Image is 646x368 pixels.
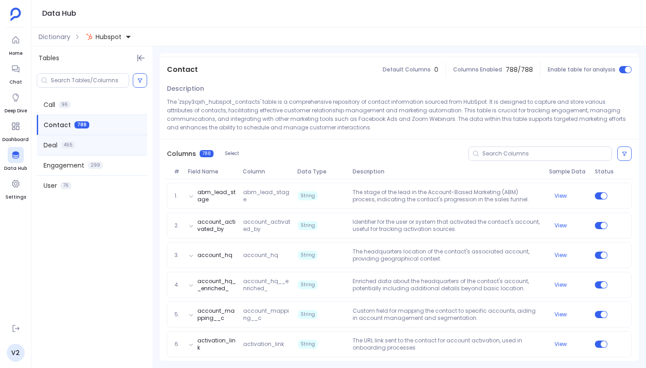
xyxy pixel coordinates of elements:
span: 5. [171,311,185,318]
span: 2. [171,222,185,229]
span: User [44,181,57,190]
img: hubspot.svg [86,33,93,40]
span: Description [349,168,546,175]
button: View [554,252,567,259]
span: Status [591,168,610,175]
span: Contact [44,120,71,129]
span: Data Hub [4,165,27,172]
div: Tables [31,46,153,70]
span: String [298,191,318,200]
span: abm_lead_stage [240,189,294,203]
span: 788 [200,150,214,157]
span: Settings [5,194,26,201]
button: View [554,222,567,229]
button: account_activated_by [197,218,236,233]
button: abm_lead_stage [197,189,236,203]
span: account_hq [240,252,294,259]
button: activation_link [197,337,236,351]
span: Columns [167,149,196,158]
span: Chat [8,79,24,86]
span: String [298,280,318,289]
button: account_mapping__c [197,307,236,322]
span: 299 [88,162,103,169]
img: petavue logo [10,8,21,21]
span: Column [239,168,294,175]
p: The 'zspy3qxh_hubspot_contacts' table is a comprehensive repository of contact information source... [167,98,632,132]
span: 0 [434,65,438,74]
button: Select [219,148,245,160]
input: Search Columns [482,150,611,157]
span: Description [167,84,204,93]
button: View [554,341,567,348]
span: Home [8,50,24,57]
span: # [170,168,184,175]
span: Contact [167,64,198,75]
button: account_hq [197,252,232,259]
span: Field Name [184,168,239,175]
button: Hide Tables [135,52,147,64]
span: 788 [74,121,89,129]
button: Hubspot [84,30,133,44]
h1: Data Hub [42,7,76,20]
span: 96 [59,101,70,108]
span: account_mapping__c [240,307,294,322]
span: 6. [171,341,185,348]
span: account_activated_by [240,218,294,233]
p: The URL link sent to the contact for account activation, used in onboarding processes. [349,337,546,351]
button: View [554,281,567,288]
button: account_hq__enriched_ [197,278,236,292]
span: Engagement [44,161,84,170]
span: Deep Dive [4,107,27,115]
span: String [298,340,318,349]
span: Hubspot [96,32,122,41]
span: 4. [171,281,185,288]
span: 455 [61,142,75,149]
button: View [554,311,567,318]
p: Enriched data about the headquarters of the contact's account, potentially including additional d... [349,278,546,292]
span: Dashboard [2,136,29,143]
span: String [298,251,318,260]
a: Home [8,32,24,57]
span: 76 [61,182,71,189]
span: 788 / 788 [506,65,533,74]
span: 1. [171,192,185,200]
span: activation_link [240,341,294,348]
a: Data Hub [4,147,27,172]
span: Dictionary [39,32,70,41]
span: Sample Data [546,168,591,175]
input: Search Tables/Columns [51,77,129,84]
span: Columns Enabled [453,66,502,73]
p: Identifier for the user or system that activated the contact's account, useful for tracking activ... [349,218,546,233]
a: Dashboard [2,118,29,143]
p: The headquarters location of the contact's associated account, providing geographical context. [349,248,546,262]
span: 3. [171,252,185,259]
span: String [298,221,318,230]
p: The stage of the lead in the Account-Based Marketing (ABM) process, indicating the contact's prog... [349,189,546,203]
a: V2 [7,344,25,362]
span: Deal [44,141,57,150]
span: Default Columns [383,66,431,73]
span: account_hq__enriched_ [240,278,294,292]
span: String [298,310,318,319]
p: Custom field for mapping the contact to specific accounts, aiding in account management and segme... [349,307,546,322]
a: Chat [8,61,24,86]
a: Deep Dive [4,89,27,115]
span: Data Type [294,168,349,175]
span: Enable table for analysis [548,66,615,73]
span: Call [44,100,55,109]
a: Settings [5,176,26,201]
button: View [554,192,567,200]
